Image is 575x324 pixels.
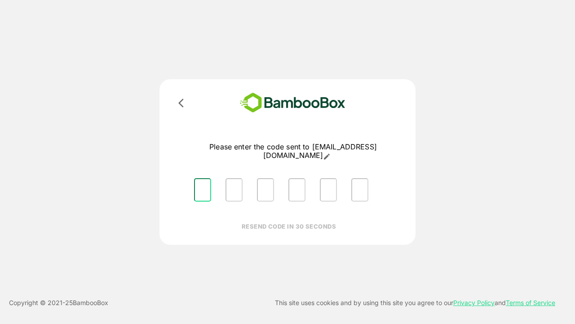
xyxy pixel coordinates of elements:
a: Terms of Service [506,299,555,306]
p: Please enter the code sent to [EMAIL_ADDRESS][DOMAIN_NAME] [187,143,399,160]
p: This site uses cookies and by using this site you agree to our and [275,297,555,308]
input: Please enter OTP character 1 [194,178,211,202]
p: Copyright © 2021- 25 BambooBox [9,297,108,308]
input: Please enter OTP character 5 [320,178,337,202]
input: Please enter OTP character 2 [226,178,243,202]
input: Please enter OTP character 3 [257,178,274,202]
input: Please enter OTP character 4 [288,178,305,202]
input: Please enter OTP character 6 [351,178,368,202]
img: bamboobox [227,90,358,116]
a: Privacy Policy [453,299,495,306]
